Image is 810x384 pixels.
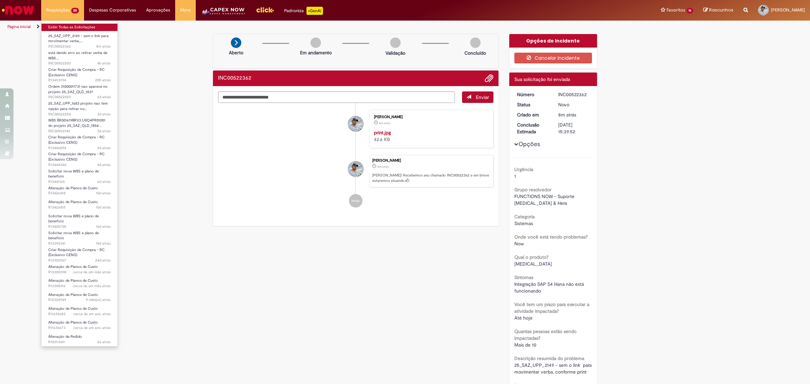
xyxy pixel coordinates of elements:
[514,220,533,226] span: Sistemas
[97,145,111,150] time: 25/08/2025 18:33:59
[48,205,111,210] span: R13426415
[97,339,111,345] span: 2a atrás
[514,173,516,179] span: 1
[48,325,111,331] span: R11635673
[86,297,111,302] span: 9 mês(es) atrás
[96,191,111,196] span: 10d atrás
[146,7,170,13] span: Aprovações
[48,84,108,94] span: Ordem 31000011731 nao aparece no projeto 25_SAZ_QLD_1837
[48,78,111,83] span: R13453994
[96,44,111,49] time: 28/08/2025 13:39:53
[42,333,117,346] a: Aberto R10311349 : Alteração de Pedido
[374,130,391,136] a: print.jpg
[48,199,98,204] span: Alteração de Planos de Custo
[48,101,108,111] span: 25_SAZ_UPP_1683 projeto nao tem opção para retirar ou…
[97,129,111,134] time: 26/08/2025 09:12:21
[73,283,111,289] time: 16/07/2025 18:11:01
[42,83,117,98] a: Aberto INC00522029 : Ordem 31000011731 nao aparece no projeto 25_SAZ_QLD_1837
[48,118,105,128] span: WBS BR001619BRV3.U0Q4PR01001 do projeto 25_SAZ_QLD_1854:…
[42,305,117,318] a: Aberto R11635683 : Alteração de Planos de Custo
[89,7,136,13] span: Despesas Corporativas
[97,179,111,184] span: 6d atrás
[46,7,70,13] span: Requisições
[48,152,105,162] span: Criar Requisição de Compra - RC (Exclusivo CENG)
[686,8,693,13] span: 16
[96,241,111,246] time: 11/08/2025 11:01:34
[97,339,111,345] time: 15/08/2023 17:43:48
[48,320,98,325] span: Alteração de Planos de Custo
[95,258,111,263] span: 24d atrás
[390,37,401,48] img: img-circle-grey.png
[73,283,111,289] span: cerca de um mês atrás
[512,111,553,118] dt: Criado em
[42,198,117,211] a: Aberto R13426415 : Alteração de Planos de Custo
[306,7,323,15] p: +GenAi
[48,241,111,246] span: R13395341
[558,101,590,108] div: Novo
[42,263,117,276] a: Aberto R13300398 : Alteração de Planos de Custo
[42,277,117,290] a: Aberto R13300316 : Alteração de Planos de Custo
[514,193,576,206] span: FUNCTIONS NOW - Suporte [MEDICAL_DATA] & Hera
[48,297,111,303] span: R12328949
[42,229,117,244] a: Aberto R13395341 : Solicitar nova WBS e plano de benefício
[385,50,405,56] p: Validação
[558,112,576,118] span: 8m atrás
[48,169,99,179] span: Solicitar nova WBS e plano de benefício
[348,161,363,177] div: Luis Felipe Da Silva Fabiano
[73,325,111,330] span: cerca de um ano atrás
[97,162,111,167] span: 4d atrás
[5,21,535,33] ul: Trilhas de página
[97,129,111,134] span: 3d atrás
[218,155,493,187] li: Luis Felipe Da Silva Fabiano
[218,75,251,81] h2: INC00522362 Histórico de tíquete
[48,230,99,241] span: Solicitar nova WBS e plano de benefício
[42,213,117,227] a: Aberto R13405700 : Solicitar nova WBS e plano de benefício
[86,297,111,302] time: 27/11/2024 17:19:42
[558,91,590,98] div: INC00522362
[464,50,486,56] p: Concluído
[96,205,111,210] time: 18/08/2025 19:13:49
[48,339,111,345] span: R10311349
[256,5,274,15] img: click_logo_yellow_360x200.png
[512,101,553,108] dt: Status
[48,112,111,117] span: INC00522254
[96,224,111,229] span: 16d atrás
[48,135,105,145] span: Criar Requisição de Compra - RC (Exclusivo CENG)
[703,7,733,13] a: Rascunhos
[42,66,117,81] a: Aberto R13453994 : Criar Requisição de Compra - RC (Exclusivo CENG)
[514,166,533,172] b: Urgência
[42,32,117,47] a: Aberto INC00522362 : 25_SAZ_UPP_2149 - sem o link para movimentar verba, conforme print
[514,234,588,240] b: Onde você está tendo problemas?
[377,165,389,169] span: 8m atrás
[48,50,107,61] span: está dando erro ao retirar verba da WBS…
[73,270,111,275] span: cerca de um mês atrás
[218,91,455,103] textarea: Digite sua mensagem aqui...
[95,78,111,83] time: 27/08/2025 17:38:34
[73,325,111,330] time: 13/06/2024 17:43:17
[97,112,111,117] span: 3d atrás
[42,49,117,64] a: Aberto INC00522203 : está dando erro ao retirar verba da WBS BR001601BR11.U0U3PR01007, projeto 25...
[48,311,111,317] span: R11635683
[514,241,524,247] span: Now
[372,159,490,163] div: [PERSON_NAME]
[96,224,111,229] time: 12/08/2025 17:45:18
[514,281,585,294] span: Integração SAP S4 Hana não está funcionando
[48,283,111,289] span: R13300316
[558,112,576,118] time: 28/08/2025 13:39:52
[71,8,79,13] span: 20
[48,162,111,168] span: R13444340
[48,214,99,224] span: Solicitar nova WBS e plano de benefício
[73,311,111,317] time: 13/06/2024 17:43:59
[374,115,486,119] div: [PERSON_NAME]
[48,33,109,44] span: 25_SAZ_UPP_2149 - sem o link para movimentar verba,…
[462,91,493,103] button: Enviar
[48,292,98,297] span: Alteração de Planos de Custo
[379,121,390,125] span: 8m atrás
[97,112,111,117] time: 26/08/2025 09:14:20
[514,261,552,267] span: [MEDICAL_DATA]
[180,7,191,13] span: More
[512,121,553,135] dt: Conclusão Estimada
[42,100,117,114] a: Aberto INC00522254 : 25_SAZ_UPP_1683 projeto nao tem opção para retirar ou colocar verba no capex...
[48,270,111,275] span: R13300398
